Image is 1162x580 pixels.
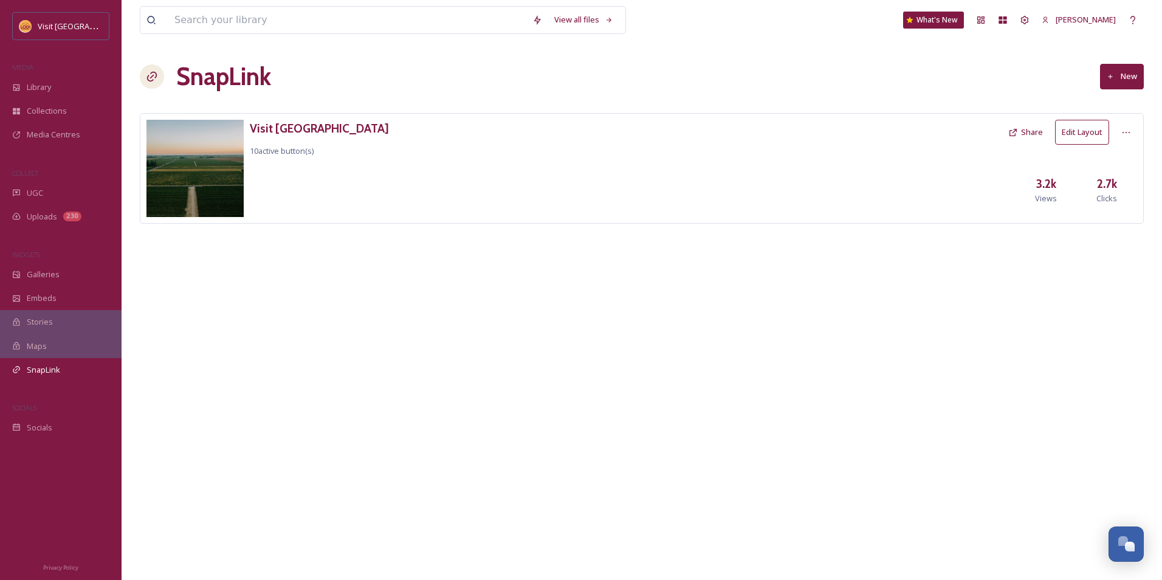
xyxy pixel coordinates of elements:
[1055,120,1109,145] button: Edit Layout
[27,81,51,93] span: Library
[27,105,67,117] span: Collections
[43,559,78,574] a: Privacy Policy
[27,316,53,328] span: Stories
[146,120,244,217] img: f3c95699-6446-452f-9a14-16c78ac2645e.jpg
[27,340,47,352] span: Maps
[12,403,36,412] span: SOCIALS
[12,250,40,259] span: WIDGETS
[27,292,57,304] span: Embeds
[168,7,526,33] input: Search your library
[43,564,78,571] span: Privacy Policy
[1036,175,1056,193] h3: 3.2k
[1056,14,1116,25] span: [PERSON_NAME]
[27,364,60,376] span: SnapLink
[27,187,43,199] span: UGC
[27,211,57,223] span: Uploads
[250,120,389,137] a: Visit [GEOGRAPHIC_DATA]
[27,269,60,280] span: Galleries
[903,12,964,29] a: What's New
[12,63,33,72] span: MEDIA
[1036,8,1122,32] a: [PERSON_NAME]
[19,20,32,32] img: Square%20Social%20Visit%20Lodi.png
[1055,120,1115,145] a: Edit Layout
[1097,175,1117,193] h3: 2.7k
[250,145,314,156] span: 10 active button(s)
[12,168,38,178] span: COLLECT
[38,20,132,32] span: Visit [GEOGRAPHIC_DATA]
[27,129,80,140] span: Media Centres
[1109,526,1144,562] button: Open Chat
[176,58,271,95] h1: SnapLink
[1002,120,1049,144] button: Share
[548,8,619,32] a: View all files
[1035,193,1057,204] span: Views
[1100,64,1144,89] button: New
[63,212,81,221] div: 230
[1096,193,1117,204] span: Clicks
[27,422,52,433] span: Socials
